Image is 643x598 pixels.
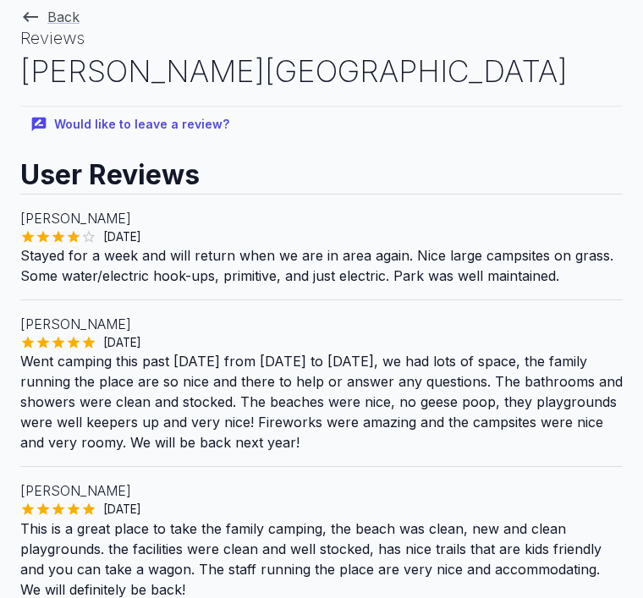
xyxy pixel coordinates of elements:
h2: User Reviews [20,143,623,194]
span: [DATE] [96,334,148,351]
h2: [PERSON_NAME][GEOGRAPHIC_DATA] [20,51,623,93]
p: [PERSON_NAME] [20,480,623,501]
span: [DATE] [96,501,148,518]
p: [PERSON_NAME] [20,314,623,334]
p: Went camping this past [DATE] from [DATE] to [DATE], we had lots of space, the family running the... [20,351,623,453]
h1: Reviews [20,27,623,51]
button: Would like to leave a review? [20,107,243,143]
p: Stayed for a week and will return when we are in area again. Nice large campsites on grass. Some ... [20,245,623,286]
a: Back [20,8,80,25]
p: [PERSON_NAME] [20,208,623,228]
span: [DATE] [96,228,148,245]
